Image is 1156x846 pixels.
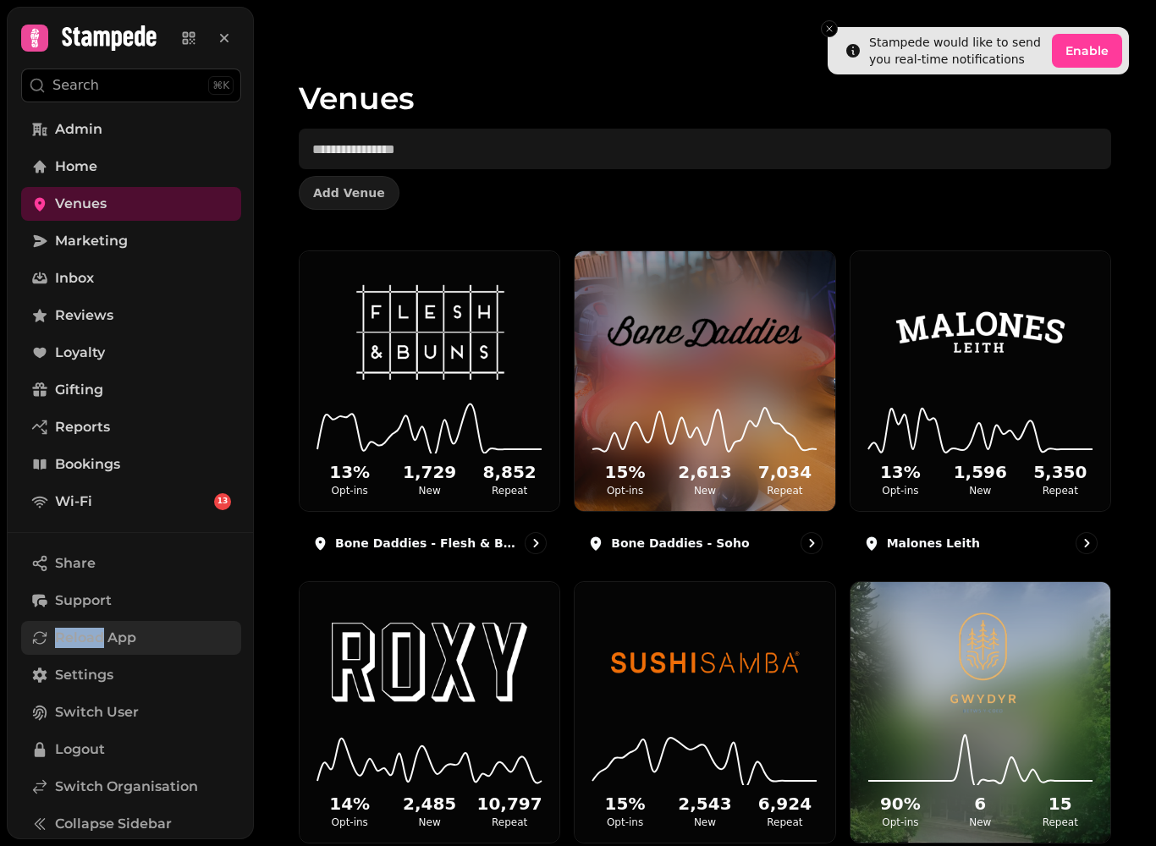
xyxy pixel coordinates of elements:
[669,816,741,829] p: New
[21,658,241,692] a: Settings
[313,484,386,497] p: Opt-ins
[55,194,107,214] span: Venues
[21,410,241,444] a: Reports
[55,814,172,834] span: Collapse Sidebar
[21,113,241,146] a: Admin
[588,484,661,497] p: Opt-ins
[55,454,120,475] span: Bookings
[332,609,526,717] img: Roxy Leisure
[588,792,661,816] h2: 15 %
[869,34,1045,68] div: Stampede would like to send you real-time notifications
[1078,535,1095,552] svg: go to
[473,792,546,816] h2: 10,797
[55,305,113,326] span: Reviews
[21,695,241,729] button: Switch User
[55,665,113,685] span: Settings
[55,268,94,288] span: Inbox
[748,816,821,829] p: Repeat
[1024,816,1097,829] p: Repeat
[883,277,1078,386] img: Malones Leith
[55,343,105,363] span: Loyalty
[55,417,110,437] span: Reports
[887,535,980,552] p: Malones Leith
[313,460,386,484] h2: 13 %
[883,609,1078,717] img: The Gwydyr Hotel
[574,250,835,568] a: Bone Daddies - Soho Bone Daddies - Soho 15%Opt-ins2,613New7,034RepeatBone Daddies - Soho
[21,336,241,370] a: Loyalty
[21,299,241,332] a: Reviews
[803,535,820,552] svg: go to
[864,460,937,484] h2: 13 %
[21,448,241,481] a: Bookings
[21,150,241,184] a: Home
[332,277,526,386] img: Bone Daddies - Flesh & Buns
[669,460,741,484] h2: 2,613
[473,484,546,497] p: Repeat
[299,250,560,568] a: Bone Daddies - Flesh & Buns 13%Opt-ins1,729New8,852RepeatBone Daddies - Flesh & Buns
[52,75,99,96] p: Search
[55,739,105,760] span: Logout
[608,609,802,717] img: SUSHISAMBA
[208,76,234,95] div: ⌘K
[393,484,465,497] p: New
[21,261,241,295] a: Inbox
[608,277,802,386] img: Bone Daddies - Soho
[55,231,128,251] span: Marketing
[748,792,821,816] h2: 6,924
[1024,460,1097,484] h2: 5,350
[335,535,518,552] p: Bone Daddies - Flesh & Buns
[313,816,386,829] p: Opt-ins
[944,484,1016,497] p: New
[55,380,103,400] span: Gifting
[21,485,241,519] a: Wi-Fi13
[393,460,465,484] h2: 1,729
[21,224,241,258] a: Marketing
[669,484,741,497] p: New
[864,792,937,816] h2: 90 %
[55,553,96,574] span: Share
[473,460,546,484] h2: 8,852
[299,41,1111,115] h1: Venues
[55,702,139,722] span: Switch User
[588,460,661,484] h2: 15 %
[1024,484,1097,497] p: Repeat
[864,484,937,497] p: Opt-ins
[748,484,821,497] p: Repeat
[299,176,399,210] button: Add Venue
[850,250,1111,568] a: Malones Leith 13%Opt-ins1,596New5,350RepeatMalones Leith
[55,157,97,177] span: Home
[21,187,241,221] a: Venues
[393,792,465,816] h2: 2,485
[21,807,241,841] button: Collapse Sidebar
[473,816,546,829] p: Repeat
[313,187,385,199] span: Add Venue
[821,20,838,37] button: Close toast
[393,816,465,829] p: New
[21,69,241,102] button: Search⌘K
[55,628,136,648] span: Reload App
[217,496,228,508] span: 13
[944,792,1016,816] h2: 6
[313,792,386,816] h2: 14 %
[21,621,241,655] button: Reload App
[1024,792,1097,816] h2: 15
[55,591,112,611] span: Support
[527,535,544,552] svg: go to
[55,492,92,512] span: Wi-Fi
[55,777,198,797] span: Switch Organisation
[1052,34,1122,68] button: Enable
[21,547,241,580] button: Share
[669,792,741,816] h2: 2,543
[944,816,1016,829] p: New
[611,535,749,552] p: Bone Daddies - Soho
[864,816,937,829] p: Opt-ins
[21,584,241,618] button: Support
[748,460,821,484] h2: 7,034
[21,733,241,766] button: Logout
[21,373,241,407] a: Gifting
[55,119,102,140] span: Admin
[21,770,241,804] a: Switch Organisation
[944,460,1016,484] h2: 1,596
[588,816,661,829] p: Opt-ins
